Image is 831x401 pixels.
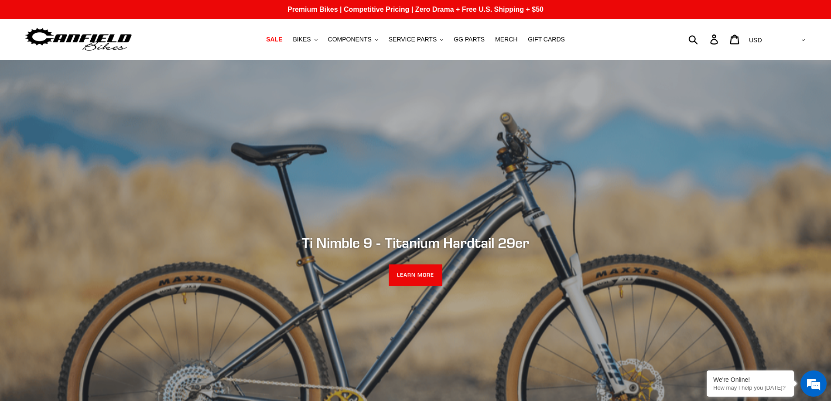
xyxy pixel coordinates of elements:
[693,30,715,49] input: Search
[324,34,383,45] button: COMPONENTS
[266,36,282,43] span: SALE
[528,36,565,43] span: GIFT CARDS
[24,26,133,53] img: Canfield Bikes
[454,36,485,43] span: GG PARTS
[713,384,787,391] p: How may I help you today?
[293,36,311,43] span: BIKES
[491,34,522,45] a: MERCH
[495,36,517,43] span: MERCH
[178,235,653,251] h2: Ti Nimble 9 - Titanium Hardtail 29er
[523,34,569,45] a: GIFT CARDS
[449,34,489,45] a: GG PARTS
[389,36,437,43] span: SERVICE PARTS
[262,34,287,45] a: SALE
[713,376,787,383] div: We're Online!
[288,34,321,45] button: BIKES
[328,36,372,43] span: COMPONENTS
[384,34,448,45] button: SERVICE PARTS
[389,264,442,286] a: LEARN MORE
